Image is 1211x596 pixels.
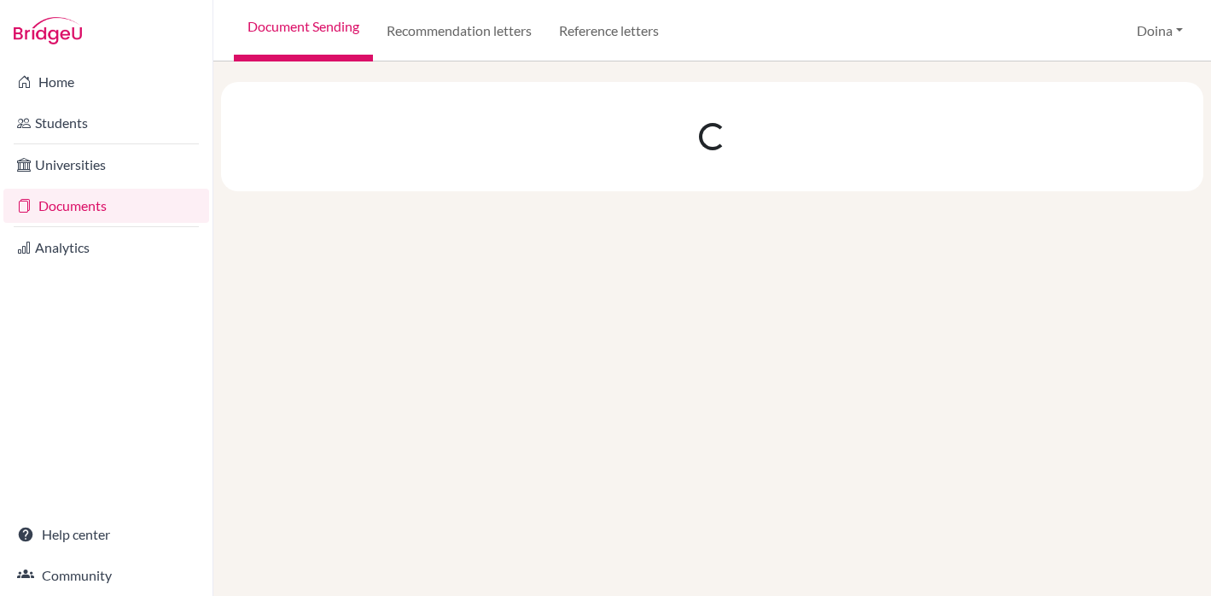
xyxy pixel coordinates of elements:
[3,558,209,593] a: Community
[3,517,209,552] a: Help center
[14,17,82,44] img: Bridge-U
[1129,15,1191,47] button: Doina
[3,106,209,140] a: Students
[3,148,209,182] a: Universities
[3,231,209,265] a: Analytics
[3,189,209,223] a: Documents
[3,65,209,99] a: Home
